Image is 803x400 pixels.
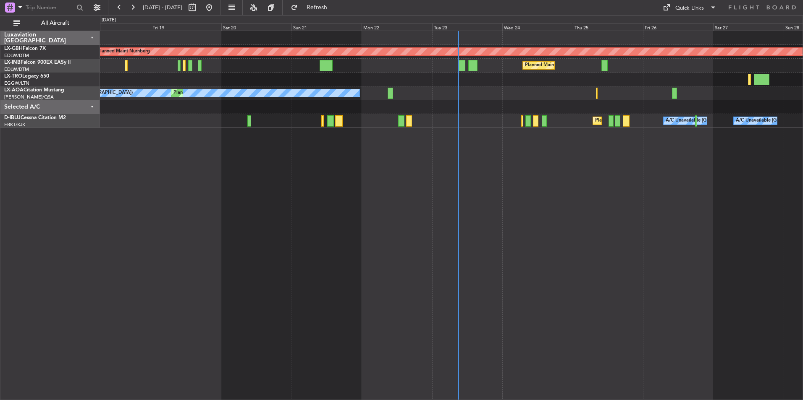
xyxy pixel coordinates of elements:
[4,94,54,100] a: [PERSON_NAME]/QSA
[4,74,49,79] a: LX-TROLegacy 650
[4,88,24,93] span: LX-AOA
[4,60,71,65] a: LX-INBFalcon 900EX EASy II
[573,23,643,31] div: Thu 25
[4,52,29,59] a: EDLW/DTM
[81,23,151,31] div: Thu 18
[26,1,74,14] input: Trip Number
[173,87,267,99] div: Planned Maint Nice ([GEOGRAPHIC_DATA])
[4,46,46,51] a: LX-GBHFalcon 7X
[4,115,66,120] a: D-IBLUCessna Citation M2
[362,23,432,31] div: Mon 22
[151,23,221,31] div: Fri 19
[291,23,362,31] div: Sun 21
[221,23,291,31] div: Sat 20
[713,23,783,31] div: Sat 27
[9,16,91,30] button: All Aircraft
[4,115,21,120] span: D-IBLU
[4,66,29,73] a: EDLW/DTM
[4,122,25,128] a: EBKT/KJK
[502,23,572,31] div: Wed 24
[432,23,502,31] div: Tue 23
[4,88,64,93] a: LX-AOACitation Mustang
[595,114,689,127] div: Planned Maint Nice ([GEOGRAPHIC_DATA])
[4,46,23,51] span: LX-GBH
[675,4,704,13] div: Quick Links
[643,23,713,31] div: Fri 26
[4,80,29,86] a: EGGW/LTN
[525,59,657,72] div: Planned Maint [GEOGRAPHIC_DATA] ([GEOGRAPHIC_DATA])
[143,4,182,11] span: [DATE] - [DATE]
[4,60,21,65] span: LX-INB
[659,1,721,14] button: Quick Links
[22,20,89,26] span: All Aircraft
[97,45,150,58] div: Planned Maint Nurnberg
[299,5,335,10] span: Refresh
[102,17,116,24] div: [DATE]
[4,74,22,79] span: LX-TRO
[287,1,337,14] button: Refresh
